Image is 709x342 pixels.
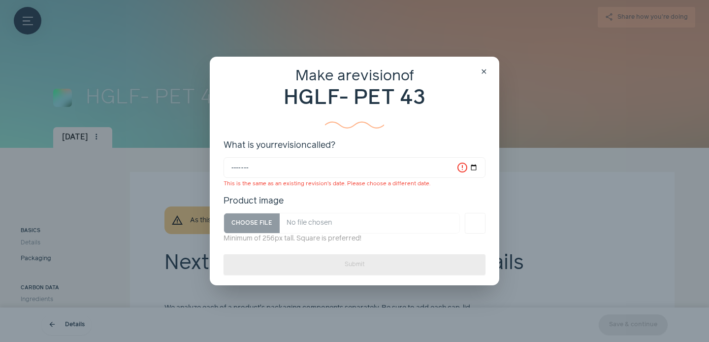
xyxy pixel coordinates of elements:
div: Make a revision of [224,67,485,133]
span: What is your revision called? [224,139,485,152]
div: HGLF- PET 43 [224,85,485,111]
span: error [456,162,468,173]
small: This is the same as an existing revision's date. Please choose a different date. [224,180,485,188]
div: Product image [224,195,485,207]
button: close [477,65,491,79]
input: What is yourrevisioncalled? error This is the same as an existing revision's date. Please choose ... [224,157,485,178]
p: Minimum of 256px tall. Square is preferred! [224,234,460,244]
span: close [480,68,488,76]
